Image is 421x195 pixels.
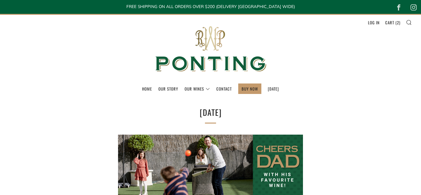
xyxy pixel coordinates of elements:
[118,105,303,120] h1: [DATE]
[242,84,258,94] a: BUY NOW
[142,84,152,94] a: Home
[397,19,399,26] span: 2
[149,15,272,83] img: Ponting Wines
[185,84,210,94] a: Our Wines
[216,84,232,94] a: Contact
[158,84,178,94] a: Our Story
[385,18,400,27] a: Cart (2)
[268,84,279,94] a: [DATE]
[368,18,380,27] a: Log in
